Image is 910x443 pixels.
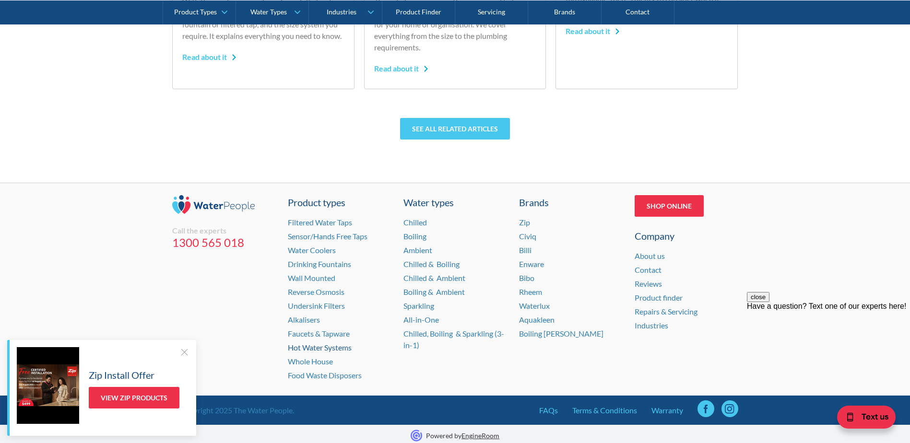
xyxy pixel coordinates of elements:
a: See all related articles [400,118,510,140]
div: Brands [519,195,623,210]
a: EngineRoom [461,431,499,440]
a: Chilled & Ambient [403,273,465,282]
a: Reverse Osmosis [288,287,344,296]
a: Sensor/Hands Free Taps [288,232,367,241]
a: Warranty [651,405,683,416]
a: Terms & Conditions [572,405,637,416]
div: Read about it [182,51,236,63]
a: Waterlux [519,301,550,310]
a: Wall Mounted [288,273,335,282]
a: Enware [519,259,544,268]
a: Drinking Fountains [288,259,351,268]
a: Rheem [519,287,542,296]
a: Water Coolers [288,245,336,255]
a: Boiling [PERSON_NAME] [519,329,603,338]
a: Filtered Water Taps [288,218,352,227]
div: Read about it [566,25,620,37]
a: Aquakleen [519,315,555,324]
div: Industries [327,8,356,16]
a: Shop Online [635,195,704,217]
div: Water Types [250,8,287,16]
a: Product types [288,195,391,210]
p: Powered by [426,431,499,441]
a: FAQs [539,405,558,416]
a: Industries [635,321,668,330]
a: Undersink Filters [288,301,345,310]
a: Ambient [403,245,432,255]
a: View Zip Products [89,387,179,408]
a: Zip [519,218,530,227]
a: Boiling & Ambient [403,287,465,296]
a: Civiq [519,232,536,241]
a: Faucets & Tapware [288,329,350,338]
div: Read about it [374,63,428,74]
div: Product Types [174,8,217,16]
a: Repairs & Servicing [635,307,697,316]
a: Water types [403,195,507,210]
a: Whole House [288,357,333,366]
iframe: podium webchat widget bubble [814,395,910,443]
h5: Zip Install Offer [89,368,154,382]
a: Product finder [635,293,683,302]
a: 1300 565 018 [172,235,276,250]
iframe: podium webchat widget prompt [747,292,910,407]
a: About us [635,251,665,260]
a: All-in-One [403,315,439,324]
a: Reviews [635,279,662,288]
a: Chilled [403,218,427,227]
img: Zip Install Offer [17,347,79,424]
a: Contact [635,265,662,274]
a: Sparkling [403,301,434,310]
div: Call the experts [172,226,276,235]
a: Boiling [403,232,426,241]
div: Company [635,229,738,243]
a: Chilled, Boiling & Sparkling (3-in-1) [403,329,504,350]
a: Food Waste Disposers [288,371,362,380]
a: Bibo [519,273,534,282]
a: Billi [519,245,532,255]
a: Hot Water Systems [288,343,352,352]
div: © Copyright 2025 The Water People. [172,405,294,416]
a: Alkalisers [288,315,320,324]
a: Chilled & Boiling [403,259,460,268]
